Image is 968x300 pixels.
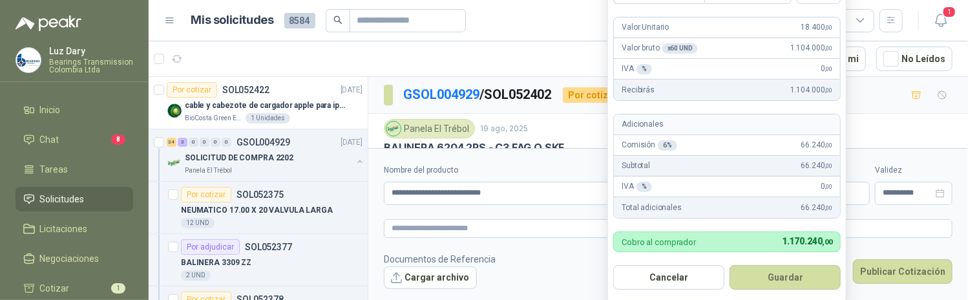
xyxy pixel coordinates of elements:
[40,162,68,177] span: Tareas
[167,103,182,118] img: Company Logo
[16,157,133,182] a: Tareas
[825,162,833,169] span: ,00
[662,43,698,54] div: x 60 UND
[403,85,552,105] p: / SOL052402
[825,87,833,94] span: ,00
[825,24,833,31] span: ,00
[16,246,133,271] a: Negociaciones
[181,270,211,281] div: 2 UND
[167,138,176,147] div: 34
[801,160,833,172] span: 66.240
[111,134,125,145] span: 8
[149,234,368,286] a: Por adjudicarSOL052377BALINERA 3309 ZZ2 UND
[181,204,333,217] p: NEUMATICO 17.00 X 20 VALVULA LARGA
[622,42,698,54] p: Valor bruto
[341,84,363,96] p: [DATE]
[613,265,724,290] button: Cancelar
[40,133,59,147] span: Chat
[637,64,652,74] div: %
[622,63,651,75] p: IVA
[823,238,833,246] span: ,00
[790,42,832,54] span: 1.104.000
[876,47,952,71] button: No Leídos
[782,236,832,246] span: 1.170.240
[563,87,622,103] div: Por cotizar
[185,152,293,164] p: SOLICITUD DE COMPRA 2202
[245,242,292,252] p: SOL052377
[821,180,832,193] span: 0
[821,63,832,75] span: 0
[658,140,677,151] div: 6 %
[825,204,833,211] span: ,00
[384,266,477,290] button: Cargar archivo
[222,138,231,147] div: 0
[730,265,841,290] button: Guardar
[237,138,290,147] p: GSOL004929
[16,217,133,241] a: Licitaciones
[825,65,833,72] span: ,00
[40,222,88,236] span: Licitaciones
[341,136,363,149] p: [DATE]
[246,113,290,123] div: 1 Unidades
[181,187,231,202] div: Por cotizar
[801,202,833,214] span: 66.240
[622,21,669,34] p: Valor Unitario
[181,257,251,269] p: BALINERA 3309 ZZ
[211,138,220,147] div: 0
[790,84,832,96] span: 1.104.000
[853,259,952,284] button: Publicar Cotización
[16,16,81,31] img: Logo peakr
[637,182,652,192] div: %
[40,252,100,266] span: Negociaciones
[284,13,315,28] span: 8584
[167,155,182,171] img: Company Logo
[149,77,368,129] a: Por cotizarSOL052422[DATE] Company Logocable y cabezote de cargador apple para iphoneBioCosta Gre...
[622,180,651,193] p: IVA
[16,98,133,122] a: Inicio
[49,58,133,74] p: Bearings Transmission Colombia Ltda
[622,84,655,96] p: Recibirás
[929,9,952,32] button: 1
[40,281,70,295] span: Cotizar
[386,122,401,136] img: Company Logo
[167,82,217,98] div: Por cotizar
[191,11,274,30] h1: Mis solicitudes
[16,127,133,152] a: Chat8
[384,119,475,138] div: Panela El Trébol
[875,164,952,177] label: Validez
[825,142,833,149] span: ,00
[622,118,663,131] p: Adicionales
[111,283,125,294] span: 1
[222,85,269,94] p: SOL052422
[801,139,833,151] span: 66.240
[333,16,342,25] span: search
[189,138,198,147] div: 0
[825,45,833,52] span: ,00
[185,100,346,112] p: cable y cabezote de cargador apple para iphone
[185,113,243,123] p: BioCosta Green Energy S.A.S
[801,21,833,34] span: 18.400
[942,6,956,18] span: 1
[16,187,133,211] a: Solicitudes
[181,239,240,255] div: Por adjudicar
[237,190,284,199] p: SOL052375
[384,164,689,177] label: Nombre del producto
[622,160,650,172] p: Subtotal
[185,166,232,176] p: Panela El Trébol
[622,238,696,246] p: Cobro al comprador
[480,123,528,135] p: 19 ago, 2025
[40,103,61,117] span: Inicio
[178,138,187,147] div: 3
[49,47,133,56] p: Luz Dary
[622,139,677,151] p: Comisión
[622,202,682,214] p: Total adicionales
[181,218,215,228] div: 12 UND
[167,134,365,176] a: 34 3 0 0 0 0 GSOL004929[DATE] Company LogoSOLICITUD DE COMPRA 2202Panela El Trébol
[384,141,564,155] p: BALINERA 6204 2RS - C3 FAG O SKF
[403,87,479,102] a: GSOL004929
[825,183,833,190] span: ,00
[200,138,209,147] div: 0
[149,182,368,234] a: Por cotizarSOL052375NEUMATICO 17.00 X 20 VALVULA LARGA12 UND
[16,48,41,72] img: Company Logo
[384,252,496,266] p: Documentos de Referencia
